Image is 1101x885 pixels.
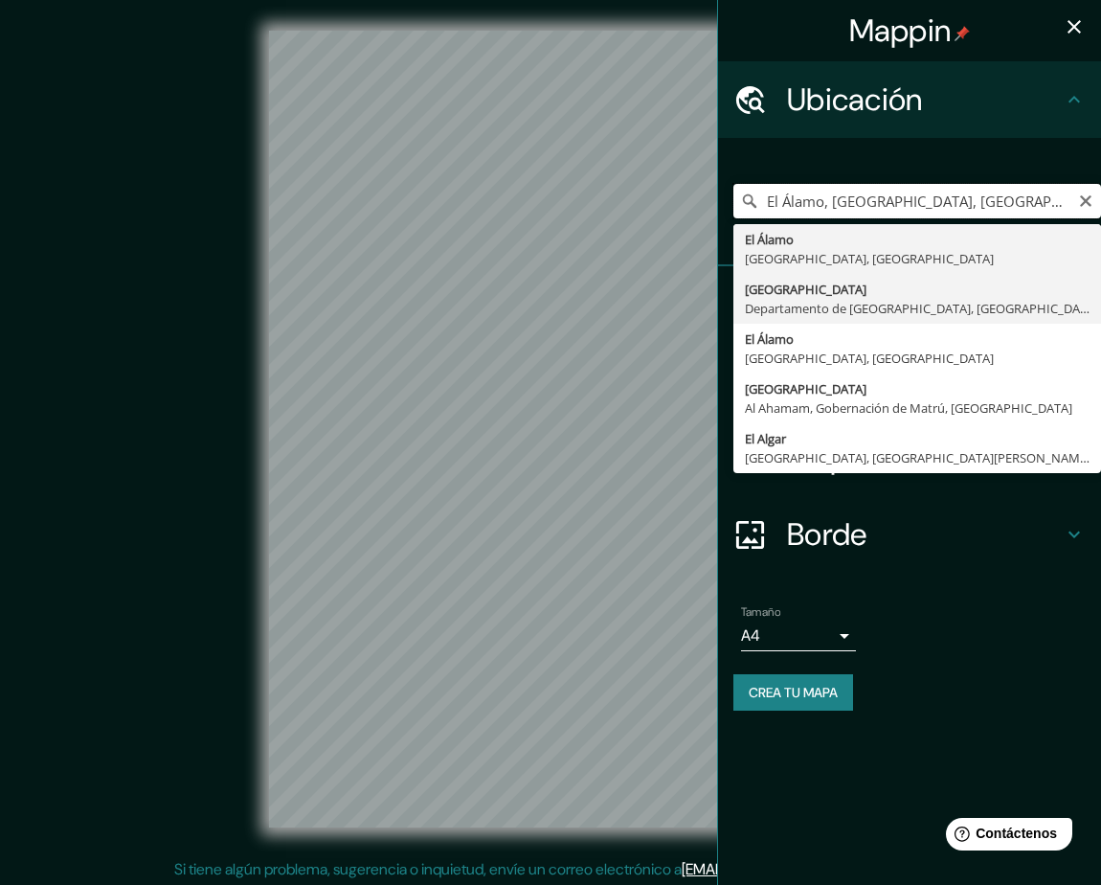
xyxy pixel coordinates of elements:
canvas: Mapa [269,31,832,828]
font: [GEOGRAPHIC_DATA] [745,281,866,298]
div: Disposición [718,420,1101,496]
font: El Álamo [745,231,794,248]
font: Ubicación [787,79,923,120]
font: [GEOGRAPHIC_DATA], [GEOGRAPHIC_DATA] [745,350,994,367]
font: Tamaño [741,604,780,620]
font: A4 [741,625,760,646]
button: Crea tu mapa [733,674,853,711]
font: Borde [787,514,867,555]
img: pin-icon.png [955,26,970,41]
font: [GEOGRAPHIC_DATA], [GEOGRAPHIC_DATA] [745,250,994,267]
font: El Algar [745,430,786,447]
font: Si tiene algún problema, sugerencia o inquietud, envíe un correo electrónico a [174,859,682,879]
input: Elige tu ciudad o zona [733,184,1101,218]
div: Borde [718,496,1101,573]
div: Ubicación [718,61,1101,138]
font: El Álamo [745,330,794,348]
button: Claro [1078,191,1093,209]
iframe: Lanzador de widgets de ayuda [931,810,1080,864]
font: Departamento de [GEOGRAPHIC_DATA], [GEOGRAPHIC_DATA] [745,300,1098,317]
a: [EMAIL_ADDRESS][DOMAIN_NAME] [682,859,918,879]
font: Al Ahamam, Gobernación de Matrú, [GEOGRAPHIC_DATA] [745,399,1072,417]
font: Mappin [849,11,952,51]
div: Patas [718,266,1101,343]
div: Estilo [718,343,1101,420]
font: Crea tu mapa [749,684,838,701]
div: A4 [741,621,856,651]
font: [GEOGRAPHIC_DATA] [745,380,866,397]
